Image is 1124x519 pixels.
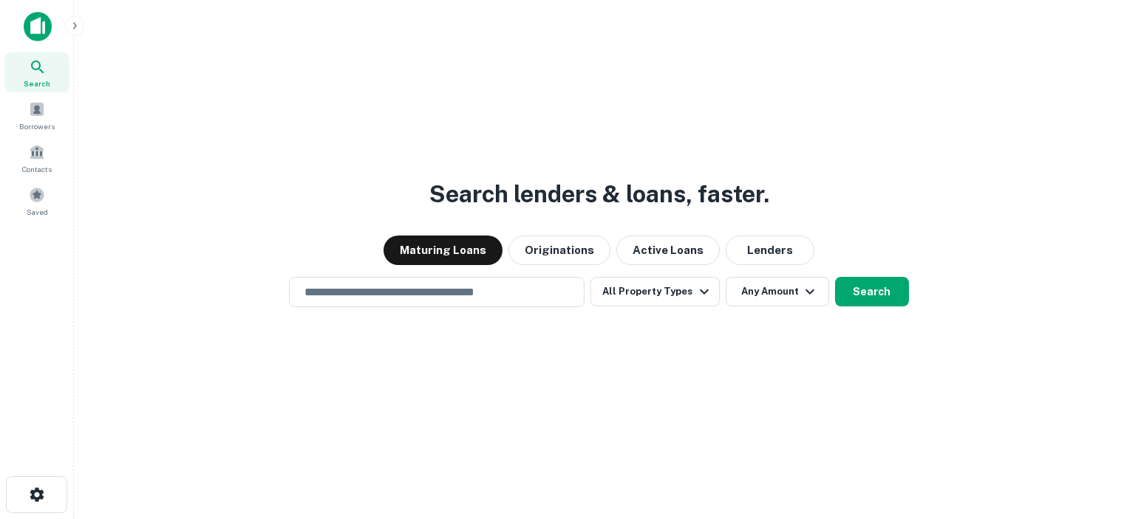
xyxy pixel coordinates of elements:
button: Originations [508,236,610,265]
a: Borrowers [4,95,69,135]
button: Search [835,277,909,306]
a: Search [4,52,69,92]
a: Contacts [4,138,69,178]
span: Borrowers [19,120,55,132]
button: All Property Types [590,277,719,306]
button: Maturing Loans [384,236,503,265]
a: Saved [4,181,69,221]
span: Saved [27,206,48,218]
button: Active Loans [616,236,720,265]
span: Contacts [22,163,52,175]
iframe: Chat Widget [1050,401,1124,472]
button: Any Amount [726,277,829,306]
span: Search [24,78,50,89]
h3: Search lenders & loans, faster. [429,176,769,212]
img: capitalize-icon.png [24,12,52,41]
button: Lenders [726,236,814,265]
